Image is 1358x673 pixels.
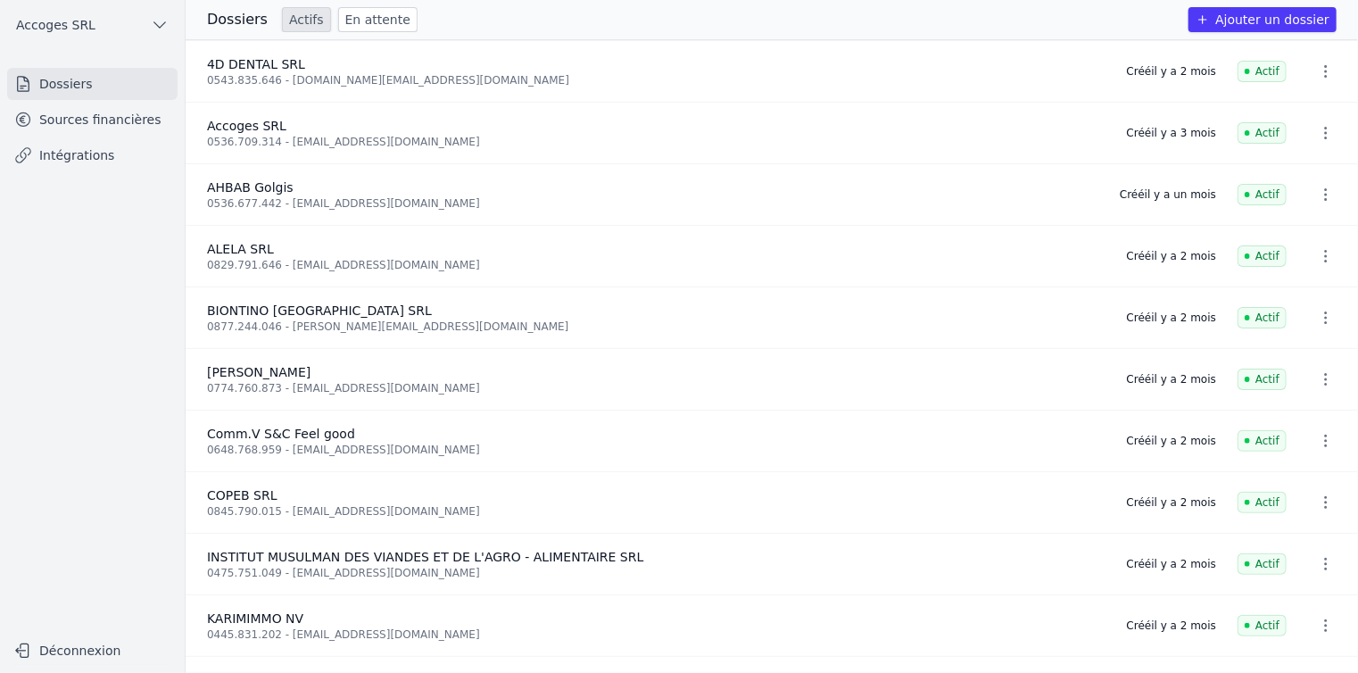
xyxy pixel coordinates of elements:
span: Actif [1238,122,1287,144]
div: 0445.831.202 - [EMAIL_ADDRESS][DOMAIN_NAME] [207,627,1105,642]
div: 0774.760.873 - [EMAIL_ADDRESS][DOMAIN_NAME] [207,381,1105,395]
a: Actifs [282,7,331,32]
span: KARIMIMMO NV [207,611,303,626]
div: 0845.790.015 - [EMAIL_ADDRESS][DOMAIN_NAME] [207,504,1105,519]
span: Actif [1238,307,1287,328]
div: Créé il y a 3 mois [1127,126,1216,140]
div: 0648.768.959 - [EMAIL_ADDRESS][DOMAIN_NAME] [207,443,1105,457]
span: Actif [1238,369,1287,390]
span: INSTITUT MUSULMAN DES VIANDES ET DE L'AGRO - ALIMENTAIRE SRL [207,550,643,564]
div: Créé il y a 2 mois [1127,434,1216,448]
div: 0475.751.049 - [EMAIL_ADDRESS][DOMAIN_NAME] [207,566,1105,580]
a: En attente [338,7,418,32]
a: Sources financières [7,104,178,136]
div: Créé il y a 2 mois [1127,372,1216,386]
a: Intégrations [7,139,178,171]
div: Créé il y a 2 mois [1127,619,1216,633]
span: Accoges SRL [207,119,286,133]
span: Actif [1238,245,1287,267]
button: Accoges SRL [7,11,178,39]
span: Actif [1238,184,1287,205]
div: Créé il y a 2 mois [1127,495,1216,510]
div: Créé il y a un mois [1120,187,1216,202]
div: Créé il y a 2 mois [1127,557,1216,571]
div: Créé il y a 2 mois [1127,64,1216,79]
span: BIONTINO [GEOGRAPHIC_DATA] SRL [207,303,432,318]
div: Créé il y a 2 mois [1127,311,1216,325]
span: Comm.V S&C Feel good [207,427,355,441]
div: 0829.791.646 - [EMAIL_ADDRESS][DOMAIN_NAME] [207,258,1105,272]
a: Dossiers [7,68,178,100]
span: Actif [1238,430,1287,452]
div: 0536.709.314 - [EMAIL_ADDRESS][DOMAIN_NAME] [207,135,1105,149]
span: ALELA SRL [207,242,274,256]
span: Accoges SRL [16,16,95,34]
div: 0536.677.442 - [EMAIL_ADDRESS][DOMAIN_NAME] [207,196,1098,211]
button: Déconnexion [7,636,178,665]
span: Actif [1238,492,1287,513]
span: Actif [1238,615,1287,636]
span: COPEB SRL [207,488,277,503]
span: Actif [1238,61,1287,82]
div: Créé il y a 2 mois [1127,249,1216,263]
span: AHBAB Golgis [207,180,294,195]
h3: Dossiers [207,9,268,30]
div: 0543.835.646 - [DOMAIN_NAME][EMAIL_ADDRESS][DOMAIN_NAME] [207,73,1105,87]
span: [PERSON_NAME] [207,365,311,379]
button: Ajouter un dossier [1188,7,1337,32]
div: 0877.244.046 - [PERSON_NAME][EMAIL_ADDRESS][DOMAIN_NAME] [207,320,1105,334]
span: Actif [1238,553,1287,575]
span: 4D DENTAL SRL [207,57,305,71]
